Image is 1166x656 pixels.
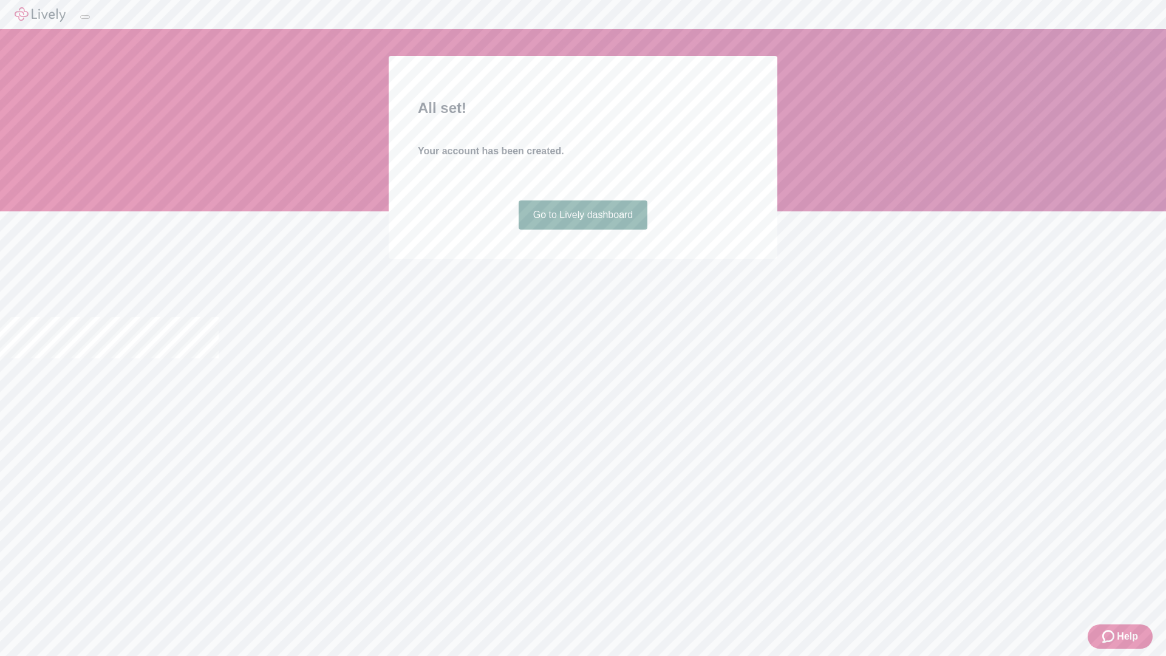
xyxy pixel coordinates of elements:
[1102,629,1117,644] svg: Zendesk support icon
[1088,624,1153,649] button: Zendesk support iconHelp
[418,97,748,119] h2: All set!
[80,15,90,19] button: Log out
[15,7,66,22] img: Lively
[418,144,748,159] h4: Your account has been created.
[519,200,648,230] a: Go to Lively dashboard
[1117,629,1138,644] span: Help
